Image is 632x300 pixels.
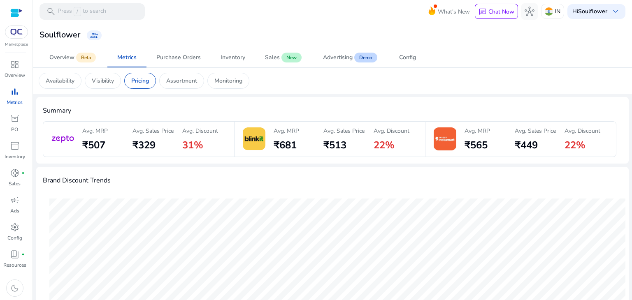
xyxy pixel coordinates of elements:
p: Avg. Sales Price [515,127,556,135]
span: Demo [354,53,377,62]
span: group_add [90,31,98,39]
button: chatChat Now [475,4,518,19]
p: IN [555,4,560,18]
p: ₹681 [274,138,297,152]
p: Press to search [58,7,106,16]
div: Inventory [221,55,245,60]
p: Inventory [5,153,25,160]
p: Assortment [166,76,197,85]
div: Advertising [323,55,353,60]
p: Metrics [7,99,23,106]
span: settings [10,222,20,232]
p: Avg. Discount [565,127,600,135]
p: Ads [10,207,19,215]
p: Sales [9,180,21,187]
p: PO [11,126,18,133]
span: What's New [438,5,470,19]
span: bar_chart [10,87,20,97]
b: Soulflower [578,7,607,15]
h4: Summary [43,107,622,115]
img: QC-logo.svg [9,29,24,35]
span: fiber_manual_record [21,253,25,256]
h3: Soulflower [39,30,80,40]
p: Config [7,234,22,242]
p: Resources [3,261,26,269]
div: Sales [265,55,280,60]
span: hub [525,7,534,16]
p: ₹449 [515,138,538,152]
p: Availability [46,76,74,85]
p: ₹329 [132,138,156,152]
p: 31% [182,138,203,152]
div: Metrics [117,55,137,60]
div: Config [399,55,416,60]
div: Purchase Orders [156,55,201,60]
p: Visibility [92,76,114,85]
span: campaign [10,195,20,205]
span: keyboard_arrow_down [611,7,620,16]
p: Marketplace [5,42,28,48]
p: Hi [572,9,607,14]
p: Monitoring [214,76,242,85]
p: Avg. MRP [274,127,299,135]
div: Overview [49,55,74,60]
span: search [46,7,56,16]
p: ₹507 [82,138,105,152]
p: ₹565 [465,138,488,152]
a: group_add [87,30,102,40]
p: 22% [565,138,586,152]
button: hub [521,3,538,20]
p: Overview [5,72,25,79]
span: New [281,53,302,62]
p: Avg. Sales Price [323,127,365,135]
p: Avg. Sales Price [132,127,174,135]
p: Pricing [131,76,149,85]
p: Avg. MRP [82,127,108,135]
p: Avg. Discount [374,127,409,135]
span: donut_small [10,168,20,178]
p: ₹513 [323,138,346,152]
span: fiber_manual_record [21,171,25,175]
p: Chat Now [488,8,514,16]
img: in.svg [545,7,553,16]
p: 22% [374,138,395,152]
span: book_4 [10,249,20,259]
span: dashboard [10,60,20,69]
p: Avg. Discount [182,127,218,135]
span: chat [479,8,487,16]
span: dark_mode [10,283,20,293]
span: Beta [76,53,96,62]
p: Avg. MRP [465,127,490,135]
span: inventory_2 [10,141,20,151]
span: / [74,7,81,16]
span: orders [10,114,20,124]
h4: Brand Discount Trends [43,177,111,185]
